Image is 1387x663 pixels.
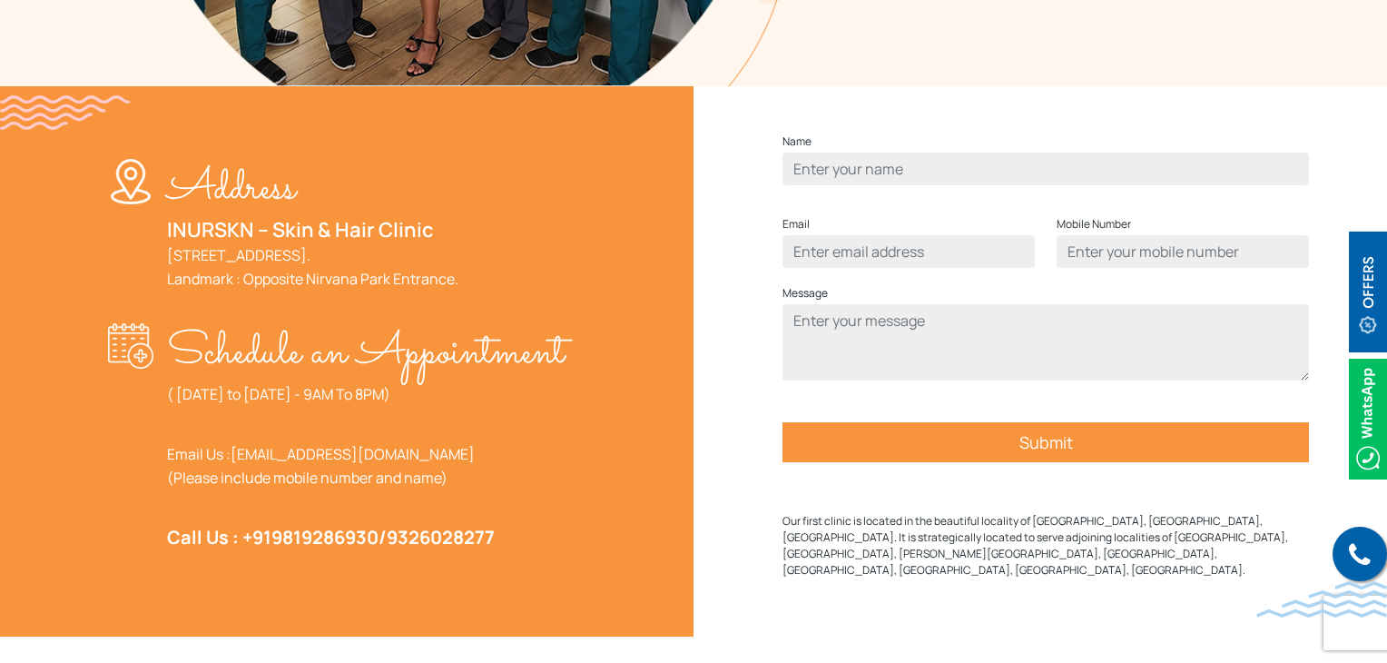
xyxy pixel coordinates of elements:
[167,159,458,218] p: Address
[167,525,495,549] strong: Call Us : +91 /
[271,525,379,549] a: 9819286930
[108,323,167,369] img: appointment-w
[108,159,167,204] img: location-w
[1349,232,1387,352] img: offerBt
[167,382,565,406] p: ( [DATE] to [DATE] - 9AM To 8PM)
[782,513,1309,579] p: Our first clinic is located in the beautiful locality of [GEOGRAPHIC_DATA], [GEOGRAPHIC_DATA], [G...
[167,245,458,289] a: [STREET_ADDRESS].Landmark : Opposite Nirvana Park Entrance.
[1057,213,1131,235] label: Mobile Number
[231,444,475,464] a: [EMAIL_ADDRESS][DOMAIN_NAME]
[1349,359,1387,480] img: Whatsappicon
[1256,581,1387,618] img: bluewave
[167,216,434,243] a: INURSKN – Skin & Hair Clinic
[782,235,1035,268] input: Enter email address
[167,323,565,382] p: Schedule an Appointment
[782,153,1309,185] input: Enter your name
[1351,631,1364,645] img: up-blue-arrow.svg
[782,131,1309,499] form: Contact form
[782,131,812,153] label: Name
[1349,408,1387,428] a: Whatsappicon
[167,442,565,490] p: Email Us : (Please include mobile number and name)
[782,422,1309,462] input: Submit
[782,213,810,235] label: Email
[387,525,495,549] a: 9326028277
[782,282,828,304] label: Message
[1057,235,1309,268] input: Enter your mobile number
